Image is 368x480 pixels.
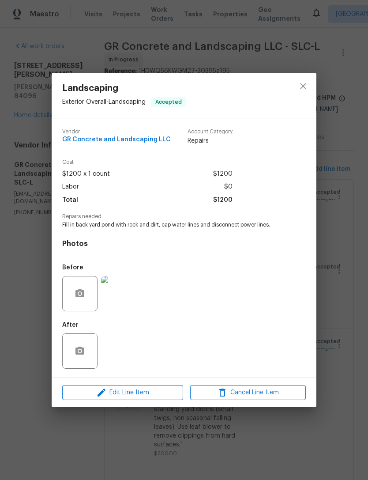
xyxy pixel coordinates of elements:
[62,181,79,193] span: Labor
[62,168,110,181] span: $1200 x 1 count
[62,221,282,229] span: Fill in back yard pond with rock and dirt, cap water lines and disconnect power lines.
[152,98,185,106] span: Accepted
[62,159,233,165] span: Cost
[62,385,183,401] button: Edit Line Item
[62,83,186,93] span: Landscaping
[213,194,233,207] span: $1200
[62,194,78,207] span: Total
[224,181,233,193] span: $0
[193,387,303,398] span: Cancel Line Item
[62,239,306,248] h4: Photos
[62,214,306,219] span: Repairs needed
[213,168,233,181] span: $1200
[62,136,171,143] span: GR Concrete and Landscaping LLC
[62,98,146,105] span: Exterior Overall - Landscaping
[293,76,314,97] button: close
[188,129,233,135] span: Account Category
[62,322,79,328] h5: After
[190,385,306,401] button: Cancel Line Item
[62,265,83,271] h5: Before
[65,387,180,398] span: Edit Line Item
[62,129,171,135] span: Vendor
[188,136,233,145] span: Repairs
